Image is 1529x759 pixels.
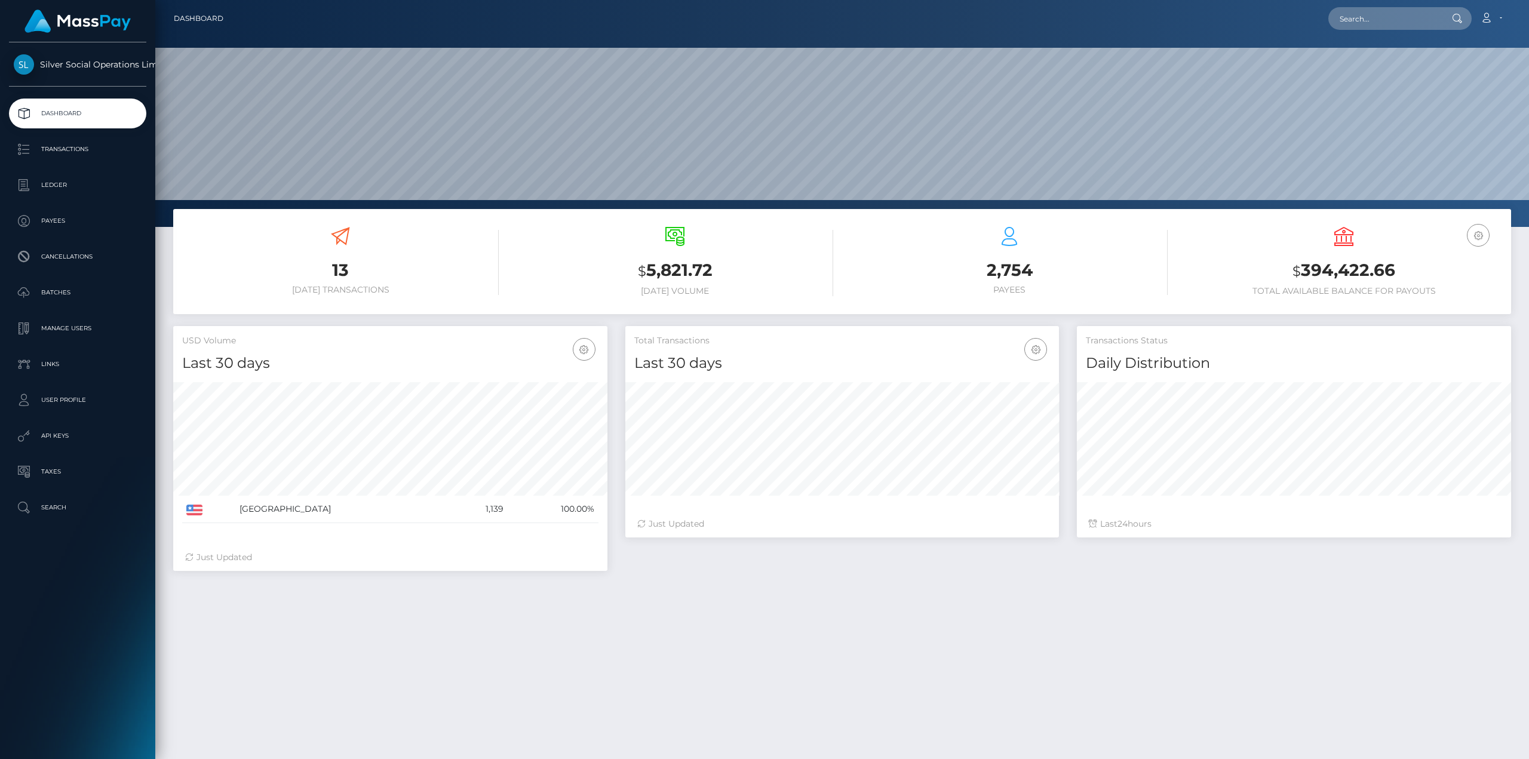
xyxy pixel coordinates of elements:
[14,463,142,481] p: Taxes
[14,427,142,445] p: API Keys
[517,286,833,296] h6: [DATE] Volume
[1186,286,1502,296] h6: Total Available Balance for Payouts
[14,54,34,75] img: Silver Social Operations Limited
[14,499,142,517] p: Search
[14,391,142,409] p: User Profile
[182,259,499,282] h3: 13
[14,319,142,337] p: Manage Users
[14,212,142,230] p: Payees
[1086,335,1502,347] h5: Transactions Status
[9,134,146,164] a: Transactions
[14,355,142,373] p: Links
[9,99,146,128] a: Dashboard
[851,259,1168,282] h3: 2,754
[9,314,146,343] a: Manage Users
[638,263,646,279] small: $
[517,259,833,283] h3: 5,821.72
[1186,259,1502,283] h3: 394,422.66
[451,496,508,523] td: 1,139
[9,170,146,200] a: Ledger
[508,496,598,523] td: 100.00%
[9,421,146,451] a: API Keys
[14,284,142,302] p: Batches
[9,457,146,487] a: Taxes
[851,285,1168,295] h6: Payees
[1292,263,1301,279] small: $
[637,518,1048,530] div: Just Updated
[182,353,598,374] h4: Last 30 days
[1117,518,1128,529] span: 24
[14,176,142,194] p: Ledger
[14,105,142,122] p: Dashboard
[1086,353,1502,374] h4: Daily Distribution
[174,6,223,31] a: Dashboard
[24,10,131,33] img: MassPay Logo
[182,335,598,347] h5: USD Volume
[1089,518,1499,530] div: Last hours
[9,493,146,523] a: Search
[9,278,146,308] a: Batches
[9,349,146,379] a: Links
[14,140,142,158] p: Transactions
[9,59,146,70] span: Silver Social Operations Limited
[186,505,202,515] img: US.png
[634,353,1051,374] h4: Last 30 days
[182,285,499,295] h6: [DATE] Transactions
[9,242,146,272] a: Cancellations
[634,335,1051,347] h5: Total Transactions
[1328,7,1441,30] input: Search...
[14,248,142,266] p: Cancellations
[9,385,146,415] a: User Profile
[9,206,146,236] a: Payees
[235,496,451,523] td: [GEOGRAPHIC_DATA]
[185,551,595,564] div: Just Updated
